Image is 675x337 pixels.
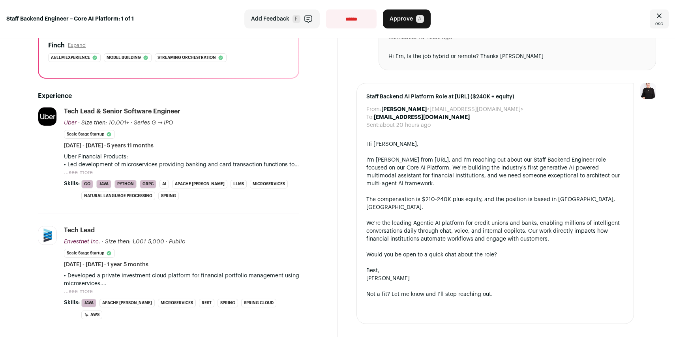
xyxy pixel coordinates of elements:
span: · Size then: 1,001-5,000 [102,239,164,245]
span: esc [655,21,663,27]
div: Hi [PERSON_NAME], [366,140,624,148]
li: AI [159,180,169,188]
button: Expand [68,42,86,49]
li: Java [96,180,111,188]
span: · Size then: 10,001+ [78,120,129,126]
span: Uber [64,120,77,126]
a: Close [650,9,669,28]
span: Public [169,239,185,245]
b: [PERSON_NAME] [381,107,427,112]
span: A [416,15,424,23]
li: Apache [PERSON_NAME] [99,299,155,307]
li: Microservices [250,180,288,188]
li: Microservices [158,299,196,307]
li: Go [81,180,93,188]
span: Approve [390,15,413,23]
button: Add Feedback F [244,9,320,28]
div: Would you be open to a quick chat about the role? [366,251,624,259]
span: Envestnet Inc. [64,239,100,245]
span: [DATE] - [DATE] · 1 year 5 months [64,261,148,269]
li: Natural Language Processing [81,192,155,200]
dt: Sent: [366,121,380,129]
div: Not a fit? Let me know and I’ll stop reaching out. [366,290,624,298]
strong: Staff Backend Engineer – Core AI Platform: 1 of 1 [6,15,134,23]
p: Uber Financial Products: [64,153,299,161]
button: ...see more [64,288,93,296]
button: ...see more [64,169,93,177]
span: Model building [107,54,141,62]
li: Java [81,299,96,307]
span: Skills: [64,180,80,188]
li: Spring [217,299,238,307]
div: Hi Em, Is the job hybrid or remote? Thanks [PERSON_NAME] [388,53,646,60]
p: • Developed a private investment cloud platform for financial portfolio management using microser... [64,272,299,288]
li: AWS [81,311,102,319]
span: Staff Backend AI Platform Role at [URL] ($240K + equity) [366,93,624,101]
span: · [166,238,167,246]
div: [PERSON_NAME] [366,275,624,282]
dd: <[EMAIL_ADDRESS][DOMAIN_NAME]> [381,105,523,113]
div: We're the leading Agentic AI platform for credit unions and banks, enabling millions of intellige... [366,219,624,243]
li: Apache [PERSON_NAME] [172,180,227,188]
dd: about 20 hours ago [380,121,431,129]
div: Tech Lead [64,226,95,235]
p: • Led development of microservices providing banking and card transaction functions to Uber drivers. [64,161,299,169]
img: 2b1502cefd9ea2b741121541fbe902d2031b4f4a7356eb3ea52309892540ada5.jpg [38,226,56,245]
div: Best, [366,267,624,275]
dt: To: [366,113,374,121]
b: [EMAIL_ADDRESS][DOMAIN_NAME] [374,115,470,120]
dt: From: [366,105,381,113]
span: Series G → IPO [134,120,173,126]
img: 9240684-medium_jpg [640,83,656,99]
span: Skills: [64,299,80,307]
button: Approve A [383,9,431,28]
li: gRPC [140,180,156,188]
div: Tech Lead & Senior Software Engineer [64,107,180,116]
h2: Finch [48,41,65,50]
span: · [131,119,132,127]
li: REST [199,299,214,307]
h2: Experience [38,91,299,101]
li: LLMs [231,180,247,188]
img: 046b842221cc5920251103cac33a6ce6d47e344b59eb72f0d26ba0bb907e91bb.jpg [38,107,56,126]
span: [DATE] - [DATE] · 5 years 11 months [64,142,154,150]
span: Add Feedback [251,15,289,23]
li: Spring [158,192,179,200]
div: I'm [PERSON_NAME] from [URL], and I'm reaching out about our Staff Backend Engineer role focused ... [366,156,624,188]
li: Scale Stage Startup [64,130,115,139]
span: Streaming orchestration [157,54,216,62]
li: Python [114,180,137,188]
li: Spring Cloud [241,299,276,307]
span: Ai/llm experience [51,54,90,62]
span: F [292,15,300,23]
div: The compensation is $210-240K plus equity, and the position is based in [GEOGRAPHIC_DATA], [GEOGR... [366,196,624,211]
li: Scale Stage Startup [64,249,115,258]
